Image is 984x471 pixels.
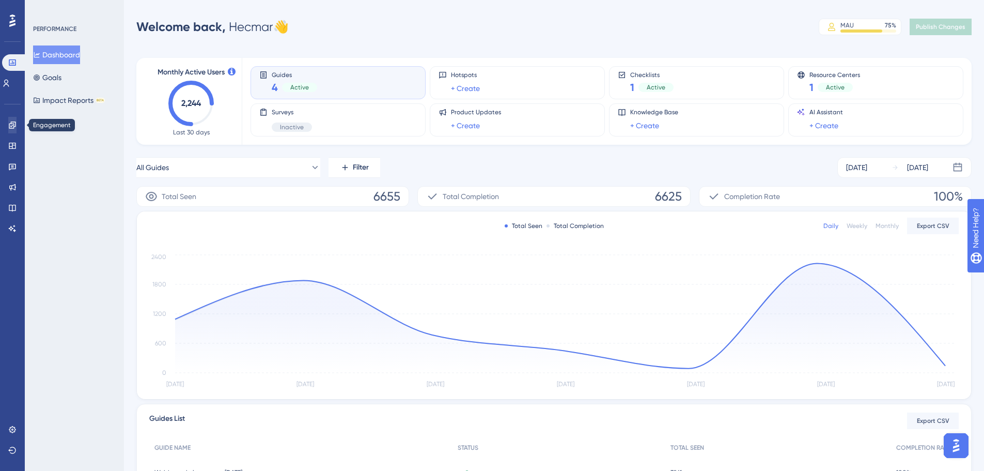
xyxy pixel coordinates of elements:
[136,19,289,35] div: Hecmar 👋
[823,222,838,230] div: Daily
[136,19,226,34] span: Welcome back,
[158,66,225,79] span: Monthly Active Users
[280,123,304,131] span: Inactive
[505,222,542,230] div: Total Seen
[826,83,845,92] span: Active
[96,98,105,103] div: BETA
[272,80,278,95] span: 4
[809,80,814,95] span: 1
[670,444,704,452] span: TOTAL SEEN
[427,381,444,388] tspan: [DATE]
[136,157,320,178] button: All Guides
[272,108,312,116] span: Surveys
[941,430,972,461] iframe: UserGuiding AI Assistant Launcher
[907,413,959,429] button: Export CSV
[630,119,659,132] a: + Create
[152,281,166,288] tspan: 1800
[557,381,574,388] tspan: [DATE]
[33,91,105,110] button: Impact ReportsBETA
[916,23,965,31] span: Publish Changes
[373,188,400,205] span: 6655
[353,161,369,174] span: Filter
[33,68,61,87] button: Goals
[876,222,899,230] div: Monthly
[934,188,963,205] span: 100%
[443,190,499,203] span: Total Completion
[840,21,854,29] div: MAU
[136,161,169,174] span: All Guides
[630,80,634,95] span: 1
[809,71,860,78] span: Resource Centers
[151,253,166,261] tspan: 2400
[630,108,678,116] span: Knowledge Base
[33,45,80,64] button: Dashboard
[296,381,314,388] tspan: [DATE]
[917,222,949,230] span: Export CSV
[896,444,950,452] span: COMPLETION RATE
[907,161,928,174] div: [DATE]
[630,71,674,78] span: Checklists
[166,381,184,388] tspan: [DATE]
[451,108,501,116] span: Product Updates
[451,119,480,132] a: + Create
[817,381,835,388] tspan: [DATE]
[451,82,480,95] a: + Create
[451,71,480,79] span: Hotspots
[647,83,665,92] span: Active
[155,340,166,347] tspan: 600
[687,381,705,388] tspan: [DATE]
[885,21,896,29] div: 75 %
[809,108,843,116] span: AI Assistant
[149,413,185,429] span: Guides List
[907,218,959,234] button: Export CSV
[910,19,972,35] button: Publish Changes
[546,222,604,230] div: Total Completion
[458,444,478,452] span: STATUS
[33,25,76,33] div: PERFORMANCE
[24,3,65,15] span: Need Help?
[162,369,166,376] tspan: 0
[329,157,380,178] button: Filter
[290,83,309,92] span: Active
[272,71,317,78] span: Guides
[655,188,682,205] span: 6625
[917,417,949,425] span: Export CSV
[809,119,838,132] a: + Create
[724,190,780,203] span: Completion Rate
[847,222,867,230] div: Weekly
[154,444,191,452] span: GUIDE NAME
[153,310,166,317] tspan: 1200
[846,161,867,174] div: [DATE]
[173,128,210,136] span: Last 30 days
[937,381,955,388] tspan: [DATE]
[181,98,201,108] text: 2,244
[162,190,196,203] span: Total Seen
